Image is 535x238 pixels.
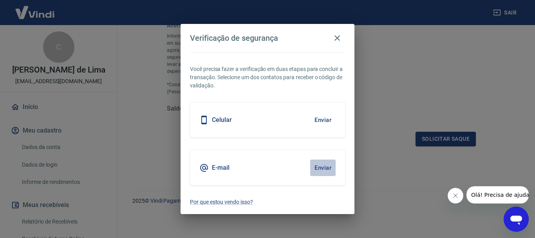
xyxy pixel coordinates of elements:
[5,5,66,12] span: Olá! Precisa de ajuda?
[190,33,278,43] h4: Verificação de segurança
[190,198,345,206] a: Por que estou vendo isso?
[310,160,336,176] button: Enviar
[504,207,529,232] iframe: Botão para abrir a janela de mensagens
[448,188,463,203] iframe: Fechar mensagem
[212,164,230,172] h5: E-mail
[190,65,345,90] p: Você precisa fazer a verificação em duas etapas para concluir a transação. Selecione um dos conta...
[310,112,336,128] button: Enviar
[212,116,232,124] h5: Celular
[466,186,529,203] iframe: Mensagem da empresa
